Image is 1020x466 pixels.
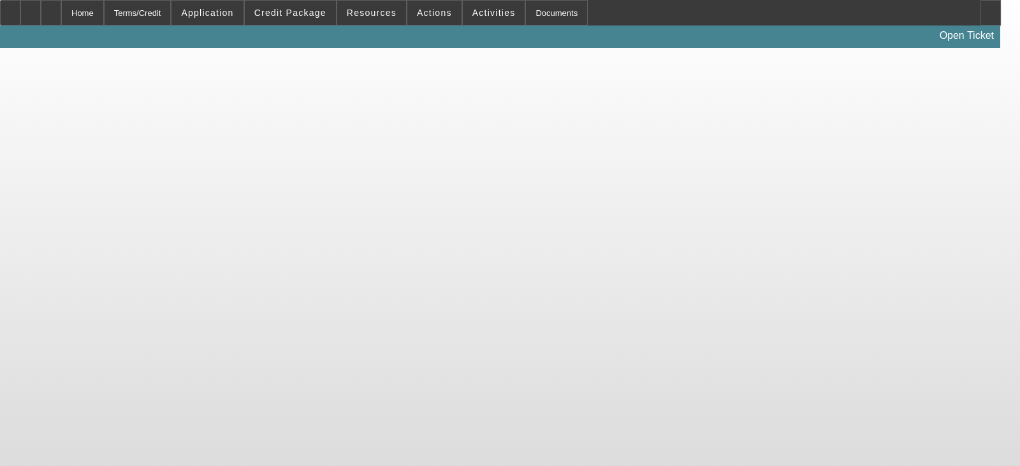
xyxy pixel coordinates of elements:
button: Activities [463,1,525,25]
span: Credit Package [254,8,326,18]
button: Credit Package [245,1,336,25]
a: Open Ticket [935,25,999,47]
button: Application [171,1,243,25]
span: Activities [472,8,516,18]
span: Application [181,8,233,18]
button: Resources [337,1,406,25]
span: Actions [417,8,452,18]
span: Resources [347,8,397,18]
button: Actions [407,1,462,25]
